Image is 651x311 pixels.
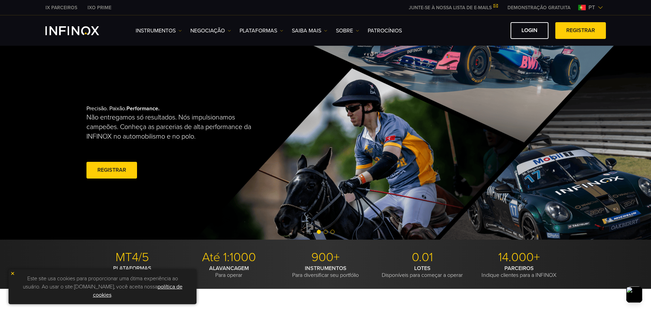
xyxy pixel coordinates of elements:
[10,271,15,276] img: yellow close icon
[317,230,321,234] span: Go to slide 1
[126,105,160,112] strong: Performance.
[330,230,335,234] span: Go to slide 3
[45,26,115,35] a: INFINOX Logo
[473,265,565,279] p: Indique clientes para a INFINOX
[504,265,534,272] strong: PARCEIROS
[368,27,402,35] a: Patrocínios
[86,162,137,179] a: Registrar
[511,22,548,39] a: Login
[86,250,178,265] p: MT4/5
[502,4,575,11] a: INFINOX MENU
[86,113,259,141] p: Não entregamos só resultados. Nós impulsionamos campeões. Conheça as parcerias de alta performanc...
[183,265,275,279] p: Para operar
[377,250,468,265] p: 0.01
[82,4,117,11] a: INFINOX
[404,5,502,11] a: JUNTE-SE À NOSSA LISTA DE E-MAILS
[136,27,182,35] a: Instrumentos
[586,3,598,12] span: pt
[377,265,468,279] p: Disponíveis para começar a operar
[40,4,82,11] a: INFINOX
[113,265,151,272] strong: PLATAFORMAS
[414,265,431,272] strong: LOTES
[473,250,565,265] p: 14.000+
[183,250,275,265] p: Até 1:1000
[86,94,302,191] div: Precisão. Paixão.
[324,230,328,234] span: Go to slide 2
[280,265,371,279] p: Para diversificar seu portfólio
[555,22,606,39] a: Registrar
[12,273,193,301] p: Este site usa cookies para proporcionar uma ótima experiência ao usuário. Ao usar o site [DOMAIN_...
[86,265,178,279] p: Com ferramentas de trading modernas
[209,265,249,272] strong: ALAVANCAGEM
[292,27,327,35] a: Saiba mais
[280,250,371,265] p: 900+
[305,265,347,272] strong: INSTRUMENTOS
[336,27,359,35] a: SOBRE
[240,27,283,35] a: PLATAFORMAS
[190,27,231,35] a: NEGOCIAÇÃO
